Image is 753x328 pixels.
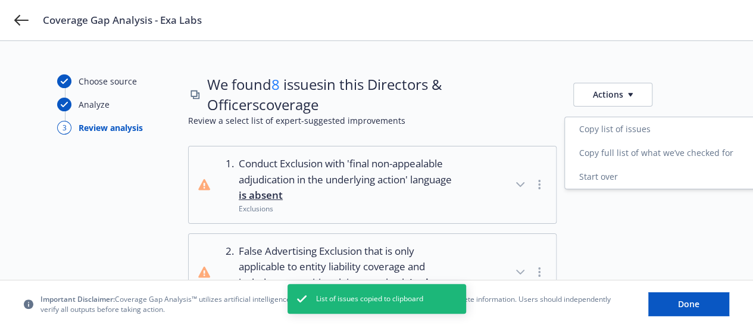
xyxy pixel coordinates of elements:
span: 8 [271,74,280,94]
button: 2.False Advertising Exclusion that is only applicable to entity liability coverage and includes a... [189,234,556,310]
span: Coverage Gap Analysis - Exa Labs [43,13,202,27]
span: is absent [239,188,283,202]
button: 1.Conduct Exclusion with 'final non-appealable adjudication in the underlying action' language is... [189,146,556,223]
span: List of issues copied to clipboard [316,293,423,304]
div: 3 [57,121,71,135]
div: 1 . [220,156,234,213]
span: Coverage Gap Analysis™ utilizes artificial intelligence and may occasionally provide inaccurate o... [40,294,629,314]
span: is absent [410,276,454,289]
button: Actions [573,74,652,114]
div: Analyze [79,98,110,111]
div: 2 . [220,243,234,301]
div: Exclusions [239,204,460,214]
span: Done [678,298,699,310]
span: False Advertising Exclusion that is only applicable to entity liability coverage and includes a s... [239,243,460,290]
div: Review analysis [79,121,143,134]
span: Conduct Exclusion with 'final non-appealable adjudication in the underlying action' language [239,156,460,203]
button: Actions [573,83,652,107]
span: Review a select list of expert-suggested improvements [188,114,696,127]
span: We found issues in this Directors & Officers coverage [207,74,557,114]
button: Done [648,292,729,316]
div: Choose source [79,75,137,88]
span: Important Disclaimer: [40,294,115,304]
